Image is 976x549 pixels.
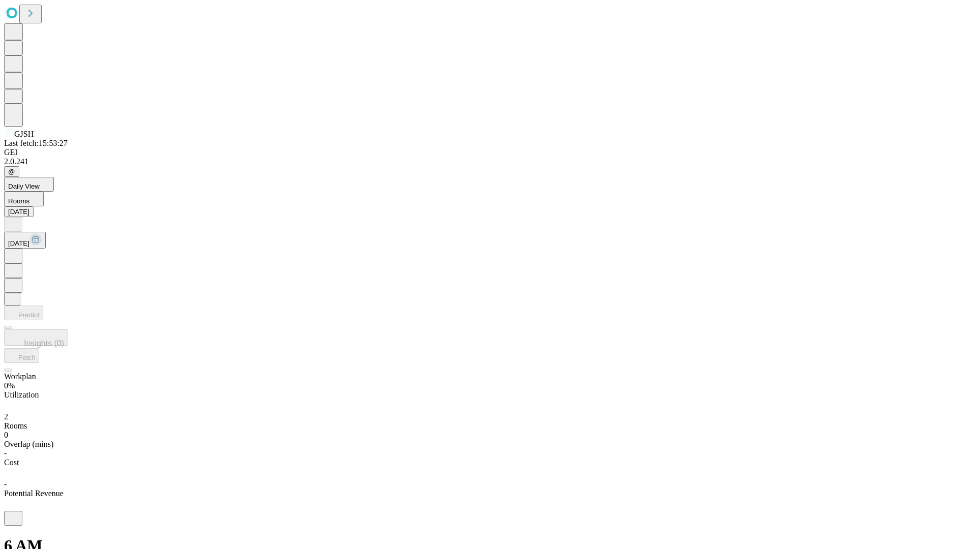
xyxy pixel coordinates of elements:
span: Last fetch: 15:53:27 [4,139,68,147]
span: - [4,480,7,489]
span: Rooms [8,197,29,205]
button: @ [4,166,19,177]
span: 2 [4,412,8,421]
button: Insights (0) [4,329,68,346]
span: Workplan [4,372,36,381]
span: @ [8,168,15,175]
span: Utilization [4,390,39,399]
button: Fetch [4,348,39,363]
button: Predict [4,306,43,320]
span: Overlap (mins) [4,440,53,448]
button: Daily View [4,177,54,192]
button: [DATE] [4,206,34,217]
button: [DATE] [4,232,46,249]
span: Cost [4,458,19,467]
span: 0% [4,381,15,390]
span: Rooms [4,421,27,430]
div: 2.0.241 [4,157,972,166]
span: Insights (0) [24,339,64,348]
span: Potential Revenue [4,489,64,498]
span: GJSH [14,130,34,138]
span: Daily View [8,182,40,190]
span: 0 [4,431,8,439]
span: [DATE] [8,239,29,247]
button: Rooms [4,192,44,206]
div: GEI [4,148,972,157]
span: - [4,449,7,457]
